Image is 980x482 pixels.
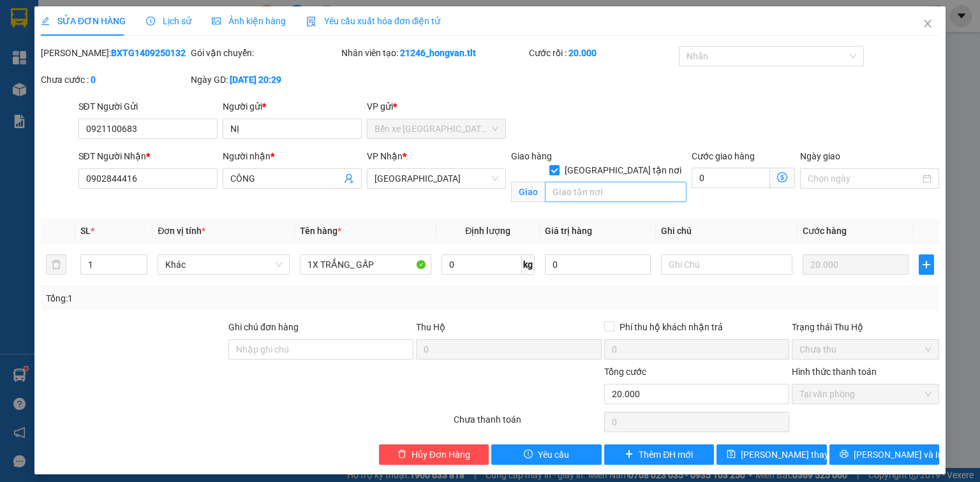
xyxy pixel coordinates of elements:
span: kg [522,254,535,275]
span: printer [840,449,849,460]
div: Ngày GD: [191,73,338,87]
span: dollar-circle [777,172,787,182]
span: Thu Hộ [416,322,445,332]
span: Cước hàng [803,226,847,236]
button: plusThêm ĐH mới [604,444,715,465]
div: Cước rồi : [529,46,676,60]
div: Gói vận chuyển: [191,46,338,60]
span: Lịch sử [146,16,191,26]
div: SĐT Người Nhận [78,149,218,163]
span: [PERSON_NAME] thay đổi [741,448,843,462]
span: Định lượng [465,226,510,236]
span: exclamation-circle [524,449,533,460]
label: Cước giao hàng [692,151,755,161]
input: Giao tận nơi [545,182,687,202]
span: plus [625,449,634,460]
b: BXTG1409250132 [111,48,186,58]
b: 21246_hongvan.tlt [400,48,476,58]
div: Bến xe [GEOGRAPHIC_DATA] [7,91,312,125]
div: Người gửi [223,99,362,113]
div: Tổng: 1 [46,291,379,305]
div: Chưa cước : [41,73,188,87]
span: user-add [344,173,354,184]
span: Tại văn phòng [799,384,932,404]
span: Đơn vị tính [158,226,205,236]
div: SĐT Người Gửi [78,99,218,113]
span: clock-circle [146,17,155,26]
button: deleteHủy Đơn Hàng [379,444,489,465]
button: Close [910,6,946,42]
span: Giao [511,182,545,202]
input: VD: Bàn, Ghế [300,254,431,275]
span: VP Nhận [367,151,403,161]
th: Ghi chú [656,219,798,244]
input: 0 [803,254,909,275]
img: icon [306,17,316,27]
span: save [727,449,736,460]
div: Trạng thái Thu Hộ [792,320,939,334]
text: BXTG1409250132 [79,61,241,83]
span: SỬA ĐƠN HÀNG [41,16,126,26]
span: edit [41,17,50,26]
span: picture [212,17,221,26]
span: SL [80,226,91,236]
span: Chưa thu [799,340,932,359]
span: [PERSON_NAME] và In [854,448,943,462]
button: exclamation-circleYêu cầu [491,444,602,465]
b: [DATE] 20:29 [230,75,281,85]
span: Yêu cầu [538,448,569,462]
span: Khác [165,255,281,274]
label: Hình thức thanh toán [792,367,877,377]
button: plus [919,254,934,275]
button: printer[PERSON_NAME] và In [829,444,940,465]
span: Tên hàng [300,226,341,236]
input: Cước giao hàng [692,168,770,188]
input: Ghi Chú [661,254,792,275]
span: Hủy Đơn Hàng [412,448,470,462]
button: save[PERSON_NAME] thay đổi [716,444,827,465]
input: Ngày giao [808,172,920,186]
span: Ảnh kiện hàng [212,16,286,26]
span: Yêu cầu xuất hóa đơn điện tử [306,16,441,26]
span: Phí thu hộ khách nhận trả [614,320,728,334]
span: plus [919,259,933,270]
div: VP gửi [367,99,506,113]
label: Ghi chú đơn hàng [228,322,299,332]
div: [PERSON_NAME]: [41,46,188,60]
span: Thêm ĐH mới [639,448,693,462]
div: Nhân viên tạo: [341,46,526,60]
span: Giá trị hàng [545,226,592,236]
span: delete [397,449,406,460]
span: Tổng cước [604,367,646,377]
span: Bến xe Tiền Giang [375,119,498,138]
div: Chưa thanh toán [452,413,602,435]
input: Ghi chú đơn hàng [228,339,413,360]
label: Ngày giao [800,151,840,161]
span: [GEOGRAPHIC_DATA] tận nơi [560,163,687,177]
span: Giao hàng [511,151,552,161]
div: Người nhận [223,149,362,163]
span: Sài Gòn [375,169,498,188]
button: delete [46,254,66,275]
span: close [923,18,933,29]
b: 0 [91,75,96,85]
b: 20.000 [568,48,597,58]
